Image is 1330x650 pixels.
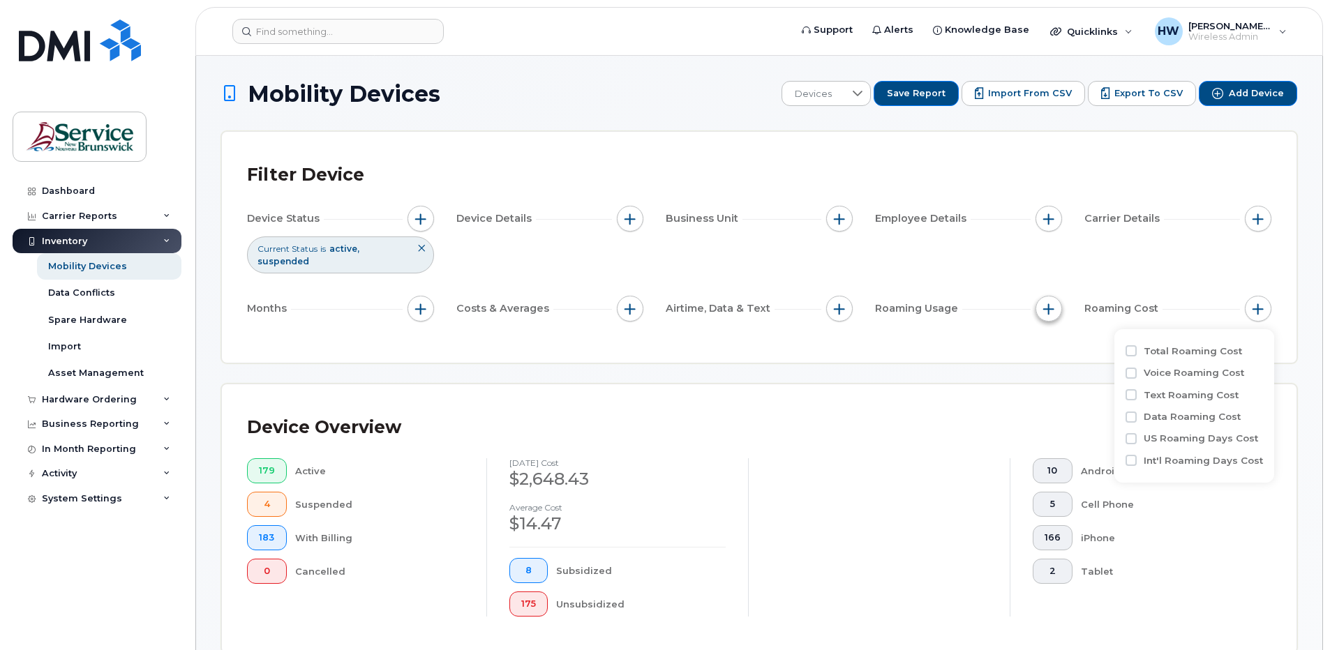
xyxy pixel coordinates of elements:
span: Save Report [887,87,946,100]
span: Months [247,301,291,316]
span: 175 [521,598,536,610]
button: 4 [247,492,287,517]
div: Cell Phone [1081,492,1250,517]
span: Airtime, Data & Text [666,301,775,316]
label: US Roaming Days Cost [1144,432,1258,445]
div: $14.47 [509,512,726,536]
button: 179 [247,458,287,483]
span: 4 [259,499,275,510]
label: Text Roaming Cost [1144,388,1239,402]
button: 166 [1033,525,1073,550]
label: Data Roaming Cost [1144,410,1241,423]
span: Employee Details [875,211,971,226]
span: Mobility Devices [248,82,440,106]
span: 179 [259,465,275,476]
span: Carrier Details [1084,211,1164,226]
button: 0 [247,559,287,584]
span: is [320,243,326,255]
button: Import from CSV [962,81,1085,106]
span: 8 [521,565,536,576]
span: Roaming Cost [1084,301,1163,316]
button: Export to CSV [1088,81,1196,106]
span: 2 [1045,566,1061,577]
span: Devices [782,82,844,107]
span: Costs & Averages [456,301,553,316]
span: Current Status [257,243,317,255]
span: Import from CSV [988,87,1072,100]
label: Voice Roaming Cost [1144,366,1244,379]
h4: [DATE] cost [509,458,726,467]
span: suspended [257,256,309,266]
div: With Billing [295,525,465,550]
span: Add Device [1229,87,1284,100]
button: 183 [247,525,287,550]
span: 10 [1045,465,1061,476]
button: 5 [1033,492,1073,517]
button: Save Report [874,81,959,106]
label: Int'l Roaming Days Cost [1144,454,1263,467]
div: Tablet [1081,559,1250,584]
span: 183 [259,532,275,543]
h4: Average cost [509,503,726,512]
div: Active [295,458,465,483]
button: 8 [509,558,548,583]
span: Roaming Usage [875,301,962,316]
div: iPhone [1081,525,1250,550]
div: Suspended [295,492,465,517]
span: Business Unit [666,211,742,226]
div: Cancelled [295,559,465,584]
div: $2,648.43 [509,467,726,491]
button: Add Device [1199,81,1297,106]
div: Filter Device [247,157,364,193]
div: Unsubsidized [556,591,726,617]
button: 2 [1033,559,1073,584]
button: 10 [1033,458,1073,483]
div: Device Overview [247,409,401,446]
span: 5 [1045,499,1061,510]
label: Total Roaming Cost [1144,345,1242,358]
div: Subsidized [556,558,726,583]
span: Export to CSV [1114,87,1183,100]
span: 0 [259,566,275,577]
span: Device Details [456,211,536,226]
span: active [329,243,359,254]
span: 166 [1045,532,1061,543]
button: 175 [509,591,548,617]
div: Android [1081,458,1250,483]
span: Device Status [247,211,324,226]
